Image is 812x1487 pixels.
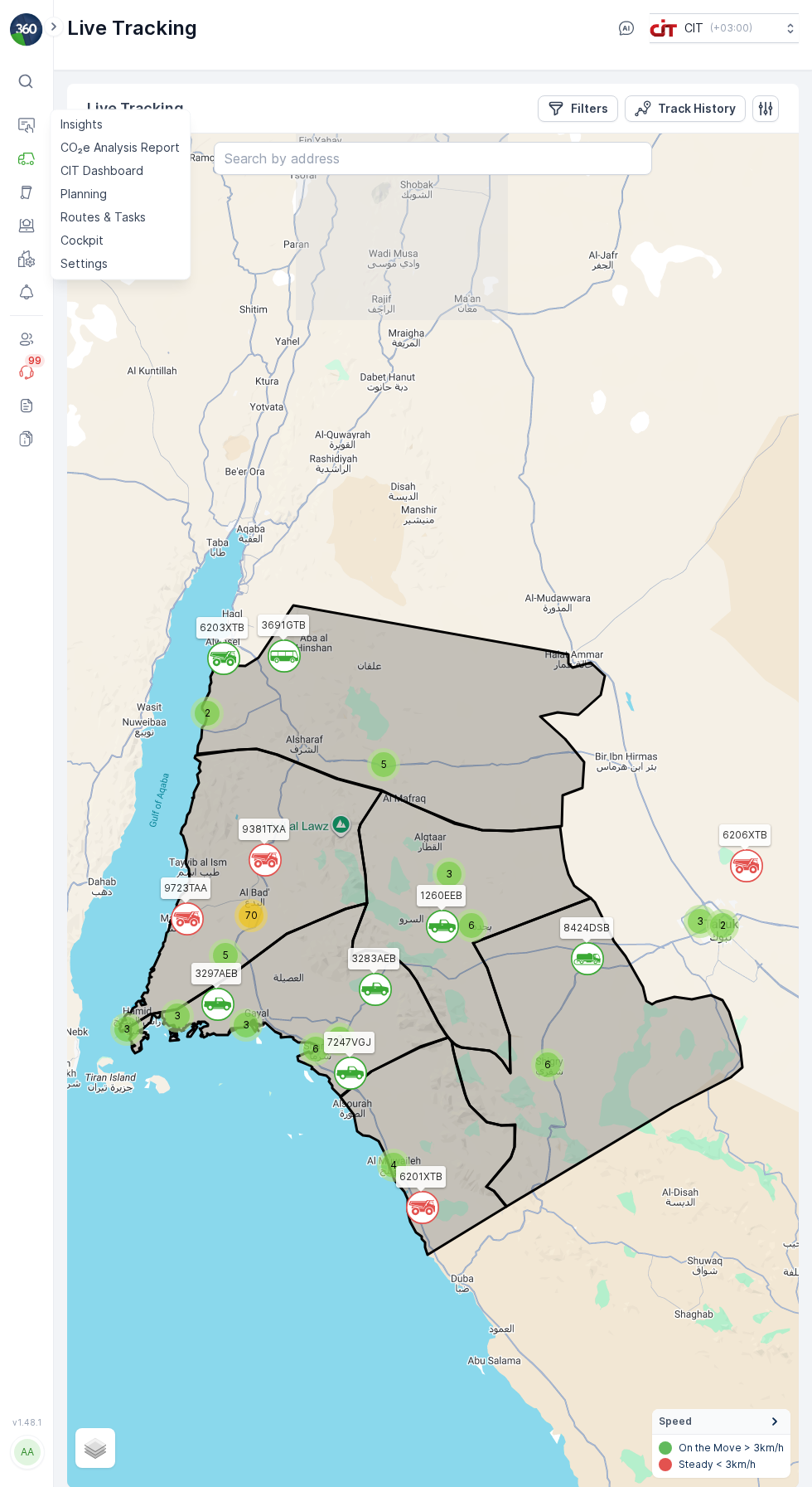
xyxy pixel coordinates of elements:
[468,919,475,931] span: 6
[10,13,43,46] img: logo
[230,1008,263,1042] div: 3
[10,1431,43,1474] button: AA
[531,1048,564,1081] div: 6
[659,1415,692,1428] span: Speed
[171,902,192,927] div: `
[123,1023,130,1035] span: 3
[426,910,447,935] div: `
[334,1057,367,1090] svg: `
[426,910,459,943] svg: `
[312,1042,319,1055] span: 6
[625,95,746,122] button: Track History
[209,939,242,972] div: 5
[710,22,752,35] p: ( +03:00 )
[110,1013,143,1046] div: 3
[730,849,763,882] svg: `
[359,973,392,1006] svg: `
[571,100,608,117] p: Filters
[201,988,223,1013] div: `
[406,1191,439,1224] svg: `
[334,1057,355,1081] div: `
[207,642,229,667] div: `
[214,142,653,175] input: Search by address
[679,1458,756,1471] p: Steady < 3km/h
[245,909,258,921] span: 70
[652,1409,790,1435] summary: Speed
[697,915,703,927] span: 3
[87,97,184,120] p: Live Tracking
[571,942,604,975] svg: `
[67,15,197,41] p: Live Tracking
[234,899,268,932] div: 70
[10,356,43,389] a: 99
[77,1430,114,1466] a: Layers
[720,919,726,931] span: 2
[205,707,210,719] span: 2
[161,999,194,1033] div: 3
[544,1058,551,1071] span: 6
[706,909,739,942] div: 2
[174,1009,181,1022] span: 3
[14,1439,41,1465] div: AA
[201,988,234,1021] svg: `
[650,19,678,37] img: cit-logo_pOk6rL0.png
[381,758,387,770] span: 5
[730,849,752,874] div: `
[10,1417,43,1427] span: v 1.48.1
[650,13,799,43] button: CIT(+03:00)
[446,867,452,880] span: 3
[323,1023,356,1056] div: 2
[207,642,240,675] svg: `
[684,905,717,938] div: 3
[337,1033,343,1045] span: 2
[571,942,592,967] div: `
[171,902,204,935] svg: `
[658,100,736,117] p: Track History
[390,1159,397,1171] span: 4
[367,748,400,781] div: 5
[684,20,703,36] p: CIT
[223,949,229,961] span: 5
[28,354,41,367] p: 99
[249,843,270,868] div: `
[243,1018,249,1031] span: 3
[191,697,224,730] div: 2
[433,858,466,891] div: 3
[455,909,488,942] div: 6
[406,1191,428,1216] div: `
[538,95,618,122] button: Filters
[299,1033,332,1066] div: 6
[249,843,282,877] svg: `
[377,1149,410,1182] div: 4
[359,973,380,998] div: `
[679,1441,784,1455] p: On the Move > 3km/h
